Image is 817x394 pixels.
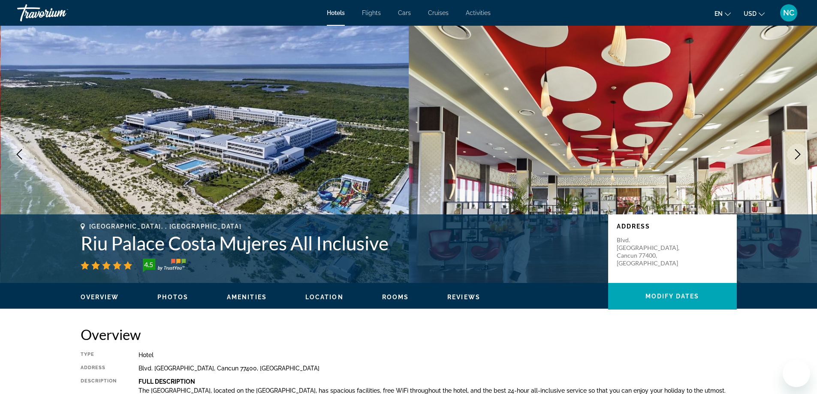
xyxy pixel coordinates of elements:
[645,293,699,300] span: Modify Dates
[608,283,737,310] button: Modify Dates
[81,294,119,301] span: Overview
[227,294,267,301] span: Amenities
[81,352,117,358] div: Type
[140,259,157,270] div: 4.5
[447,294,480,301] span: Reviews
[714,10,723,17] span: en
[81,293,119,301] button: Overview
[398,9,411,16] a: Cars
[783,9,794,17] span: NC
[466,9,491,16] a: Activities
[143,259,186,272] img: TrustYou guest rating badge
[81,326,737,343] h2: Overview
[744,10,757,17] span: USD
[139,365,737,372] div: Blvd. [GEOGRAPHIC_DATA], Cancun 77400, [GEOGRAPHIC_DATA]
[327,9,345,16] a: Hotels
[227,293,267,301] button: Amenities
[17,2,103,24] a: Travorium
[139,378,195,385] b: Full Description
[157,294,188,301] span: Photos
[362,9,381,16] a: Flights
[305,293,344,301] button: Location
[783,360,810,387] iframe: Button to launch messaging window
[89,223,242,230] span: [GEOGRAPHIC_DATA], , [GEOGRAPHIC_DATA]
[428,9,449,16] a: Cruises
[9,144,30,165] button: Previous image
[447,293,480,301] button: Reviews
[81,365,117,372] div: Address
[157,293,188,301] button: Photos
[778,4,800,22] button: User Menu
[382,293,409,301] button: Rooms
[714,7,731,20] button: Change language
[617,236,685,267] p: Blvd. [GEOGRAPHIC_DATA], Cancun 77400, [GEOGRAPHIC_DATA]
[787,144,808,165] button: Next image
[382,294,409,301] span: Rooms
[617,223,728,230] p: Address
[139,352,737,358] div: Hotel
[305,294,344,301] span: Location
[744,7,765,20] button: Change currency
[81,232,600,254] h1: Riu Palace Costa Mujeres All Inclusive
